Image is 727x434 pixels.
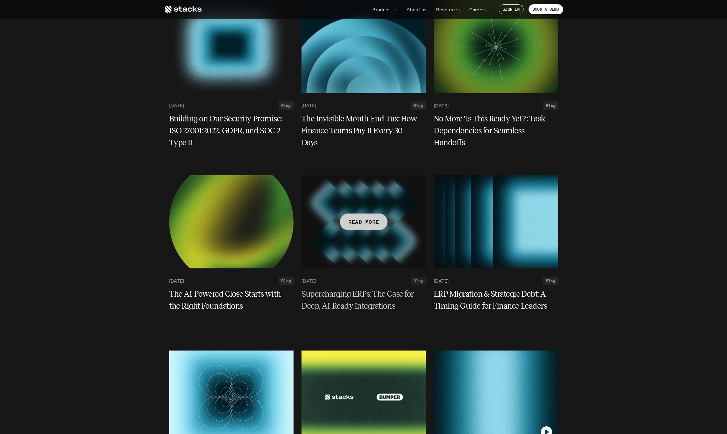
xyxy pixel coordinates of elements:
[169,288,286,312] h5: The AI-Powered Close Starts with the Right Foundations
[499,4,524,14] a: SIGN IN
[302,113,426,149] a: The Invisible Month-End Tax: How Finance Teams Pay It Every 30 Days
[434,113,550,149] h5: No More 'Is This Ready Yet?': Task Dependencies for Seamless Handoffs
[434,113,558,149] a: No More 'Is This Ready Yet?': Task Dependencies for Seamless Handoffs
[302,288,426,312] a: Supercharging ERPs: The Case for Deep, AI-Ready Integrations
[302,175,426,268] a: READ MORE
[533,7,559,12] p: BOOK A DEMO
[414,279,423,283] h2: Blog
[503,7,520,12] p: SIGN IN
[169,113,286,149] h5: Building on Our Security Promise: ISO 27001:2022, GDPR, and SOC 2 Type II
[434,278,448,284] p: [DATE]
[169,278,184,284] p: [DATE]
[302,101,426,110] a: [DATE]Blog
[434,277,558,285] a: [DATE]Blog
[169,277,294,285] a: [DATE]Blog
[169,113,294,149] a: Building on Our Security Promise: ISO 27001:2022, GDPR, and SOC 2 Type II
[546,279,555,283] h2: Blog
[434,288,550,312] h5: ERP Migration & Strategic Debt: A Timing Guide for Finance Leaders
[436,6,460,13] p: Resources
[465,3,491,15] a: Careers
[169,101,294,110] a: [DATE]Blog
[432,3,464,15] a: Resources
[469,6,487,13] p: Careers
[348,217,379,227] p: READ MORE
[434,101,558,110] a: [DATE]Blog
[281,103,291,108] h2: Blog
[169,103,184,108] p: [DATE]
[414,103,423,108] h2: Blog
[546,103,555,108] h2: Blog
[302,288,418,312] h5: Supercharging ERPs: The Case for Deep, AI-Ready Integrations
[372,6,390,13] p: Product
[434,103,448,108] p: [DATE]
[281,279,291,283] h2: Blog
[407,6,426,13] p: About us
[169,288,294,312] a: The AI-Powered Close Starts with the Right Foundations
[434,288,558,312] a: ERP Migration & Strategic Debt: A Timing Guide for Finance Leaders
[302,103,316,108] p: [DATE]
[302,278,316,284] p: [DATE]
[100,30,128,35] a: Privacy Policy
[302,277,426,285] a: [DATE]Blog
[529,4,563,14] a: BOOK A DEMO
[302,113,418,149] h5: The Invisible Month-End Tax: How Finance Teams Pay It Every 30 Days
[403,3,430,15] a: About us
